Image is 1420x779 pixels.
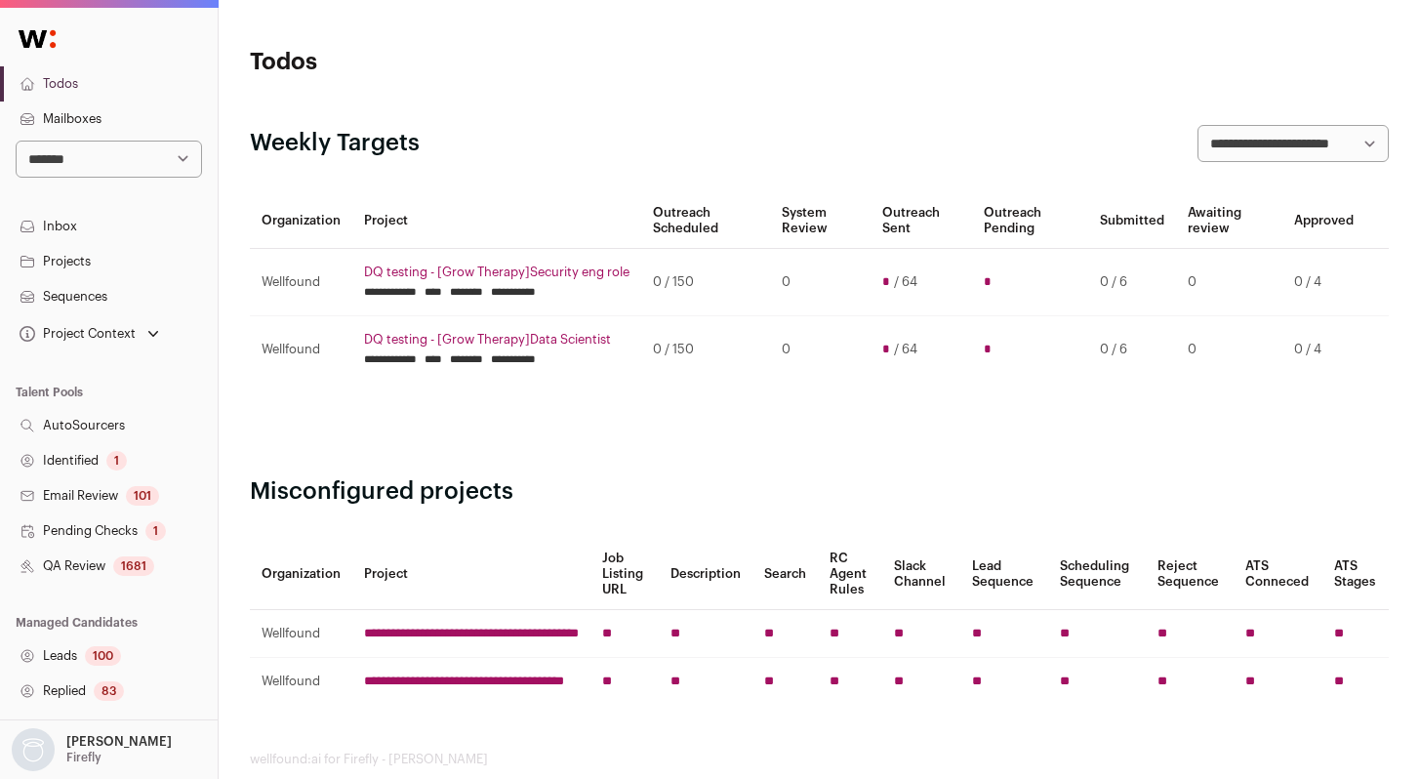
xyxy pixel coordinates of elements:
[352,193,641,249] th: Project
[894,342,917,357] span: / 64
[250,316,352,384] td: Wellfound
[1282,193,1365,249] th: Approved
[1176,249,1282,316] td: 0
[972,193,1088,249] th: Outreach Pending
[894,274,917,290] span: / 64
[8,20,66,59] img: Wellfound
[364,265,629,280] a: DQ testing - [Grow Therapy]Security eng role
[659,539,752,610] th: Description
[818,539,883,610] th: RC Agent Rules
[364,332,629,348] a: DQ testing - [Grow Therapy]Data Scientist
[250,47,629,78] h1: Todos
[1176,193,1282,249] th: Awaiting review
[1282,249,1365,316] td: 0 / 4
[66,750,101,765] p: Firefly
[1282,316,1365,384] td: 0 / 4
[352,539,590,610] th: Project
[1048,539,1146,610] th: Scheduling Sequence
[752,539,818,610] th: Search
[145,521,166,541] div: 1
[250,539,352,610] th: Organization
[770,316,871,384] td: 0
[250,658,352,706] td: Wellfound
[882,539,960,610] th: Slack Channel
[126,486,159,506] div: 101
[871,193,972,249] th: Outreach Sent
[250,752,1389,767] footer: wellfound:ai for Firefly - [PERSON_NAME]
[8,728,176,771] button: Open dropdown
[250,128,420,159] h2: Weekly Targets
[590,539,659,610] th: Job Listing URL
[12,728,55,771] img: nopic.png
[250,193,352,249] th: Organization
[641,249,770,316] td: 0 / 150
[641,316,770,384] td: 0 / 150
[1234,539,1322,610] th: ATS Conneced
[1322,539,1389,610] th: ATS Stages
[960,539,1047,610] th: Lead Sequence
[1088,193,1176,249] th: Submitted
[641,193,770,249] th: Outreach Scheduled
[106,451,127,471] div: 1
[16,320,163,348] button: Open dropdown
[1176,316,1282,384] td: 0
[113,556,154,576] div: 1681
[1088,316,1176,384] td: 0 / 6
[94,681,124,701] div: 83
[250,476,1389,508] h2: Misconfigured projects
[250,249,352,316] td: Wellfound
[1088,249,1176,316] td: 0 / 6
[770,193,871,249] th: System Review
[1146,539,1234,610] th: Reject Sequence
[16,326,136,342] div: Project Context
[66,734,172,750] p: [PERSON_NAME]
[85,646,121,666] div: 100
[770,249,871,316] td: 0
[250,610,352,658] td: Wellfound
